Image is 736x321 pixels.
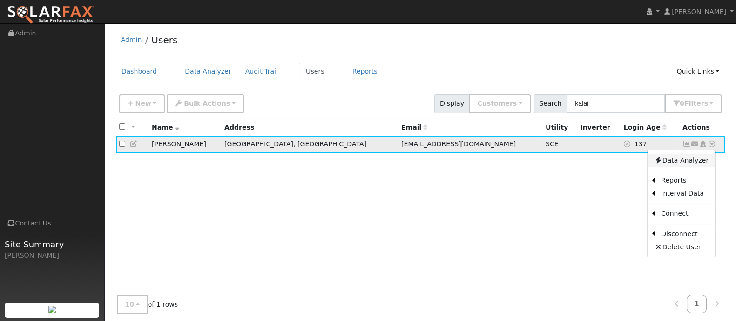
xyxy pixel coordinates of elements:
a: Delete User [648,240,715,253]
a: Reports [655,174,715,187]
span: Name [152,123,179,131]
a: Audit Trail [238,63,285,80]
button: Customers [469,94,530,113]
td: [GEOGRAPHIC_DATA], [GEOGRAPHIC_DATA] [221,136,398,153]
a: Reports [345,63,385,80]
button: Bulk Actions [167,94,243,113]
span: 10 [125,301,135,308]
span: s [704,100,708,107]
a: Users [299,63,331,80]
div: Inverter [580,123,617,132]
span: Search [534,94,567,113]
a: Show Graph [682,140,691,148]
a: Data Analyzer [648,154,715,167]
a: Interval Data [655,187,715,200]
a: Admin [121,36,142,43]
span: Display [434,94,469,113]
span: New [135,100,151,107]
div: Utility [546,123,574,132]
span: of 1 rows [117,295,178,314]
a: kalai@me.com [691,139,699,149]
img: retrieve [48,306,56,313]
span: 03/31/2025 4:44:05 PM [635,140,647,148]
span: Days since last login [624,123,667,131]
td: [PERSON_NAME] [149,136,221,153]
div: Address [224,123,395,132]
span: [EMAIL_ADDRESS][DOMAIN_NAME] [401,140,516,148]
img: SolarFax [7,5,95,25]
span: Email [401,123,427,131]
span: Filter [684,100,708,107]
a: No login access [624,140,635,148]
a: 1 [687,295,707,313]
a: Other actions [708,139,716,149]
a: Dashboard [115,63,164,80]
span: [PERSON_NAME] [672,8,726,15]
button: New [119,94,165,113]
div: [PERSON_NAME] [5,251,100,260]
button: 10 [117,295,148,314]
a: Users [151,34,177,46]
span: Bulk Actions [184,100,230,107]
span: SCE [546,140,559,148]
a: Quick Links [669,63,726,80]
a: Edit User [130,140,138,148]
span: Site Summary [5,238,100,251]
a: Login As [699,140,707,148]
div: Actions [682,123,722,132]
a: Connect [655,207,715,220]
button: 0Filters [665,94,722,113]
a: Data Analyzer [178,63,238,80]
a: Disconnect [655,227,715,240]
input: Search [567,94,665,113]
